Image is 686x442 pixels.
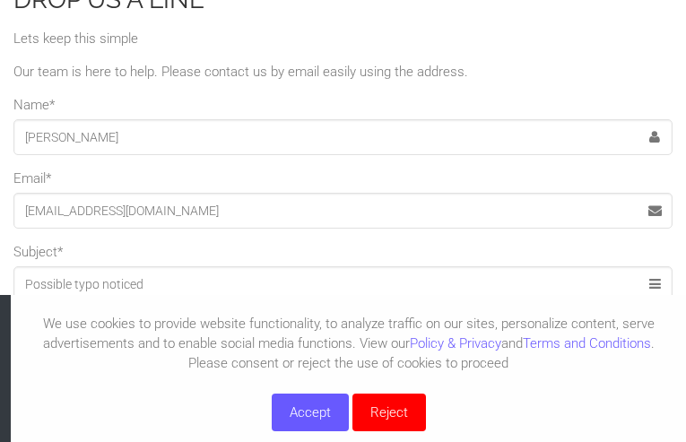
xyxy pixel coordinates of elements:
a: Terms and Conditions [523,335,651,351]
p: We use cookies to provide website functionality, to analyze traffic on our sites, personalize con... [11,314,686,373]
p: Our team is here to help. Please contact us by email easily using the address. [13,62,673,82]
button: Accept [272,394,349,431]
label: Name* [13,95,673,115]
a: Policy & Privacy [410,335,501,351]
label: Subject* [13,242,673,262]
p: Lets keep this simple [13,29,673,48]
label: Email* [13,169,673,188]
button: Reject [352,394,426,431]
